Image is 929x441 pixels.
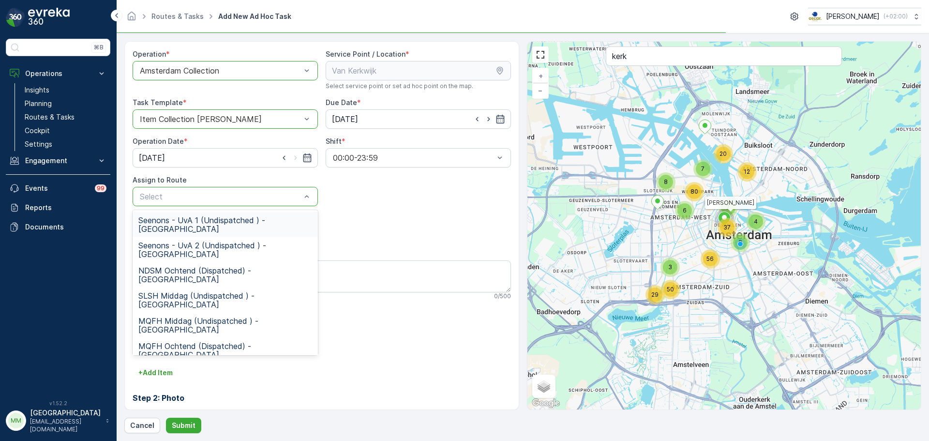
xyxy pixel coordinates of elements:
[723,224,731,231] span: 37
[533,83,548,98] a: Zoom Out
[21,83,110,97] a: Insights
[25,69,91,78] p: Operations
[138,216,312,233] span: Seenons - UvA 1 (Undispatched ) - [GEOGRAPHIC_DATA]
[326,137,342,145] label: Shift
[133,365,179,380] button: +Add Item
[138,241,312,259] span: Seenons - UvA 2 (Undispatched ) - [GEOGRAPHIC_DATA]
[25,203,106,213] p: Reports
[97,184,105,192] p: 99
[133,148,318,167] input: dd/mm/yyyy
[138,291,312,309] span: SLSH Middag (Undispatched ) - [GEOGRAPHIC_DATA]
[706,255,714,262] span: 56
[731,233,750,252] div: 8
[138,342,312,359] span: MQFH Ochtend (Dispatched) - [GEOGRAPHIC_DATA]
[21,137,110,151] a: Settings
[326,109,511,129] input: dd/mm/yyyy
[216,12,293,21] span: Add New Ad Hoc Task
[133,137,184,145] label: Operation Date
[737,162,757,182] div: 12
[667,286,674,293] span: 50
[21,124,110,137] a: Cockpit
[808,11,822,22] img: basis-logo_rgb2x.png
[6,179,110,198] a: Events99
[6,400,110,406] span: v 1.52.2
[326,82,473,90] span: Select service point or set ad hoc point on the map.
[326,98,357,106] label: Due Date
[8,413,24,428] div: MM
[738,239,742,246] span: 8
[6,151,110,170] button: Engagement
[133,50,166,58] label: Operation
[94,44,104,51] p: ⌘B
[172,421,195,430] p: Submit
[133,98,183,106] label: Task Template
[25,99,52,108] p: Planning
[685,182,704,201] div: 80
[690,188,698,195] span: 80
[726,204,730,211] span: 7
[533,47,548,62] a: View Fullscreen
[664,178,668,185] span: 8
[21,110,110,124] a: Routes & Tasks
[606,46,842,66] input: Search address or service points
[675,201,694,220] div: 6
[6,8,25,27] img: logo
[683,207,687,214] span: 6
[25,126,50,136] p: Cockpit
[133,392,511,404] h3: Step 2: Photo
[28,8,70,27] img: logo_dark-DEwI_e13.png
[701,249,720,269] div: 56
[25,183,89,193] p: Events
[651,291,659,298] span: 29
[25,112,75,122] p: Routes & Tasks
[744,168,750,175] span: 12
[138,368,173,378] p: + Add Item
[6,408,110,433] button: MM[GEOGRAPHIC_DATA][EMAIL_ADDRESS][DOMAIN_NAME]
[719,198,738,217] div: 7
[130,421,154,430] p: Cancel
[660,258,680,277] div: 3
[151,12,204,20] a: Routes & Tasks
[326,50,405,58] label: Service Point / Location
[533,69,548,83] a: Zoom In
[701,165,704,172] span: 7
[6,64,110,83] button: Operations
[138,266,312,284] span: NDSM Ochtend (Dispatched) - [GEOGRAPHIC_DATA]
[133,176,187,184] label: Assign to Route
[124,418,160,433] button: Cancel
[826,12,880,21] p: [PERSON_NAME]
[533,376,554,397] a: Layers
[661,280,680,299] div: 50
[30,418,101,433] p: [EMAIL_ADDRESS][DOMAIN_NAME]
[656,172,675,192] div: 8
[30,408,101,418] p: [GEOGRAPHIC_DATA]
[25,156,91,166] p: Engagement
[530,397,562,410] img: Google
[538,86,543,94] span: −
[126,15,137,23] a: Homepage
[754,218,758,225] span: 4
[718,218,737,237] div: 37
[6,198,110,217] a: Reports
[138,317,312,334] span: MQFH Middag (Undispatched ) - [GEOGRAPHIC_DATA]
[21,97,110,110] a: Planning
[133,342,511,353] h3: Step 1: Item Size
[539,72,543,80] span: +
[668,263,672,271] span: 3
[693,159,713,179] div: 7
[645,285,665,304] div: 29
[25,222,106,232] p: Documents
[884,13,908,20] p: ( +02:00 )
[133,316,511,330] h2: Task Template Configuration
[25,139,52,149] p: Settings
[746,212,765,231] div: 4
[494,292,511,300] p: 0 / 500
[140,191,301,202] p: Select
[166,418,201,433] button: Submit
[719,150,727,157] span: 20
[714,144,733,164] div: 20
[25,85,49,95] p: Insights
[808,8,921,25] button: [PERSON_NAME](+02:00)
[326,61,511,80] input: Van Kerkwijk
[530,397,562,410] a: Open this area in Google Maps (opens a new window)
